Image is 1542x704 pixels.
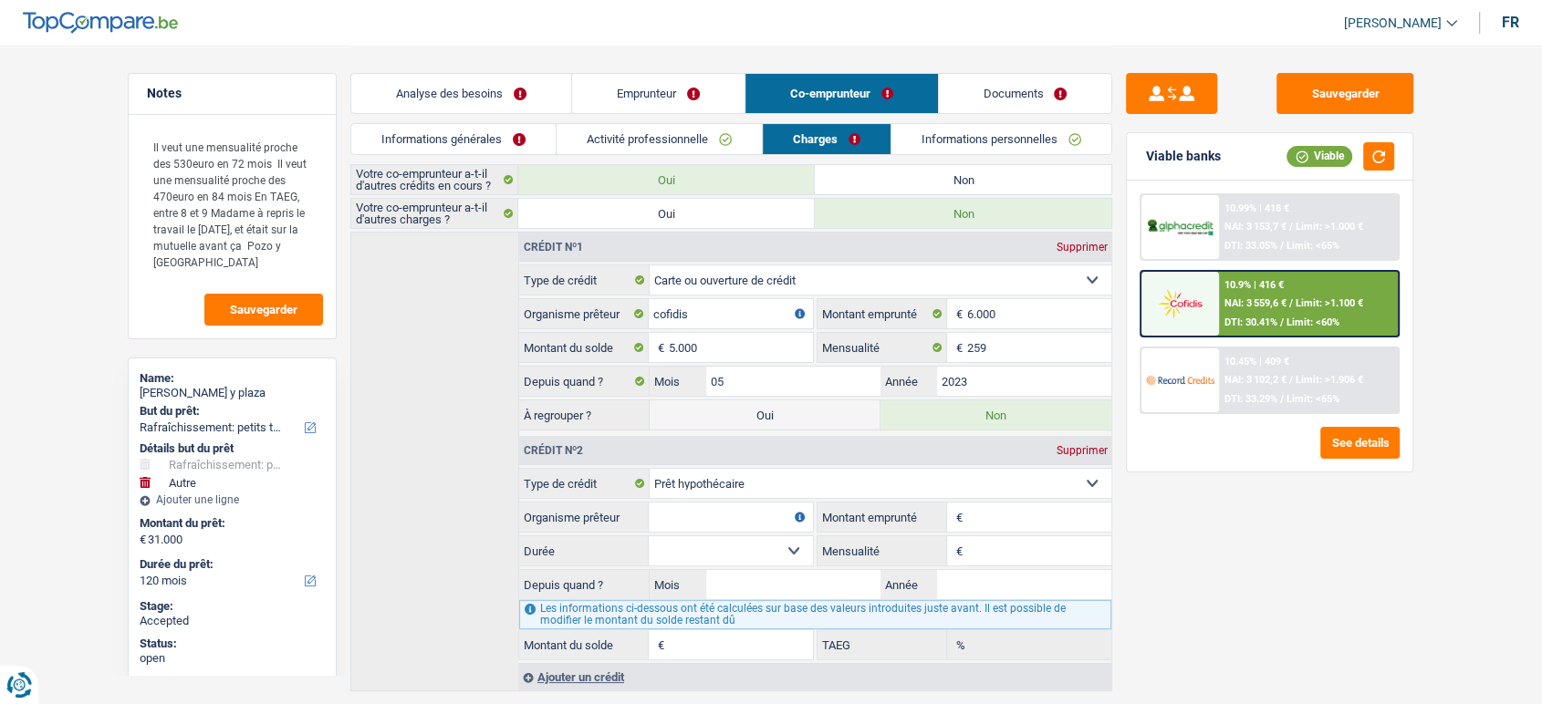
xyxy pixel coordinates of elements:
img: Cofidis [1146,286,1214,320]
span: Limit: <65% [1287,240,1339,252]
label: Année [880,570,937,599]
span: Limit: >1.100 € [1296,297,1363,309]
label: Organisme prêteur [519,502,649,532]
label: Organisme prêteur [519,299,649,328]
a: Emprunteur [572,74,745,113]
span: € [947,333,967,362]
span: DTI: 30.41% [1224,316,1277,328]
div: Viable [1287,146,1352,166]
button: Sauvegarder [1276,73,1413,114]
label: Oui [518,199,815,228]
label: Montant emprunté [818,502,947,532]
span: / [1289,374,1293,386]
label: Durée du prêt: [140,557,321,572]
span: Sauvegarder [230,304,297,316]
input: AAAA [937,367,1111,396]
span: / [1289,221,1293,233]
label: Oui [650,400,880,430]
div: Accepted [140,614,325,628]
span: NAI: 3 153,7 € [1224,221,1287,233]
label: Durée [519,536,649,565]
a: Analyse des besoins [351,74,571,113]
label: Type de crédit [519,469,650,498]
a: Informations personnelles [891,124,1111,154]
label: Type de crédit [519,265,650,295]
span: € [947,299,967,328]
span: Limit: <60% [1287,316,1339,328]
button: See details [1320,427,1400,459]
span: / [1280,240,1284,252]
span: € [140,533,146,547]
div: Supprimer [1051,445,1111,456]
input: AAAA [937,570,1111,599]
span: Limit: >1.000 € [1296,221,1363,233]
label: Votre co-emprunteur a-t-il d'autres crédits en cours ? [351,165,518,194]
div: open [140,651,325,666]
div: Status: [140,637,325,651]
div: Simulation Date: [140,674,325,688]
span: DTI: 33.29% [1224,393,1277,405]
div: Viable banks [1145,149,1220,164]
label: Non [815,199,1111,228]
span: € [947,536,967,565]
span: DTI: 33.05% [1224,240,1277,252]
a: Activité professionnelle [557,124,762,154]
a: Informations générales [351,124,556,154]
span: € [947,502,967,532]
span: Limit: >1.906 € [1296,374,1363,386]
label: Oui [518,165,815,194]
div: Ajouter un crédit [518,663,1111,690]
span: Limit: <65% [1287,393,1339,405]
img: TopCompare Logo [23,12,178,34]
label: TAEG [818,630,947,659]
label: But du prêt: [140,404,321,419]
a: Charges [763,124,891,154]
div: Crédit nº2 [519,445,588,456]
span: [PERSON_NAME] [1344,16,1442,31]
div: Les informations ci-dessous ont été calculées sur base des valeurs introduites juste avant. Il es... [519,600,1111,629]
div: fr [1502,14,1519,31]
a: Co-emprunteur [745,74,938,113]
label: Montant emprunté [818,299,947,328]
span: % [947,630,970,659]
label: Non [880,400,1111,430]
div: [PERSON_NAME] y plaza [140,386,325,400]
label: Montant du solde [519,333,649,362]
div: Ajouter une ligne [140,493,325,506]
label: Mensualité [818,536,947,565]
button: Sauvegarder [204,294,323,326]
span: € [649,333,669,362]
div: 10.45% | 409 € [1224,356,1289,368]
span: / [1289,297,1293,309]
div: 10.9% | 416 € [1224,279,1284,291]
div: Name: [140,371,325,386]
a: Documents [939,74,1112,113]
div: 10.99% | 418 € [1224,202,1289,214]
label: Montant du prêt: [140,516,321,531]
div: Stage: [140,599,325,614]
span: € [649,630,669,659]
span: NAI: 3 559,6 € [1224,297,1287,309]
div: Supprimer [1051,242,1111,253]
label: Année [880,367,937,396]
label: Votre co-emprunteur a-t-il d'autres charges ? [351,199,518,228]
label: Mois [650,367,706,396]
label: Mois [650,570,706,599]
div: Détails but du prêt [140,441,325,456]
label: Mensualité [818,333,947,362]
input: MM [706,570,880,599]
span: NAI: 3 102,2 € [1224,374,1287,386]
label: Depuis quand ? [519,570,650,599]
h5: Notes [147,86,318,101]
label: Depuis quand ? [519,367,650,396]
a: [PERSON_NAME] [1329,8,1457,38]
span: / [1280,316,1284,328]
span: / [1280,393,1284,405]
input: MM [706,367,880,396]
img: Record Credits [1146,363,1214,397]
div: Crédit nº1 [519,242,588,253]
img: AlphaCredit [1146,217,1214,238]
label: Montant du solde [519,630,649,659]
label: Non [815,165,1111,194]
label: À regrouper ? [519,400,650,430]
